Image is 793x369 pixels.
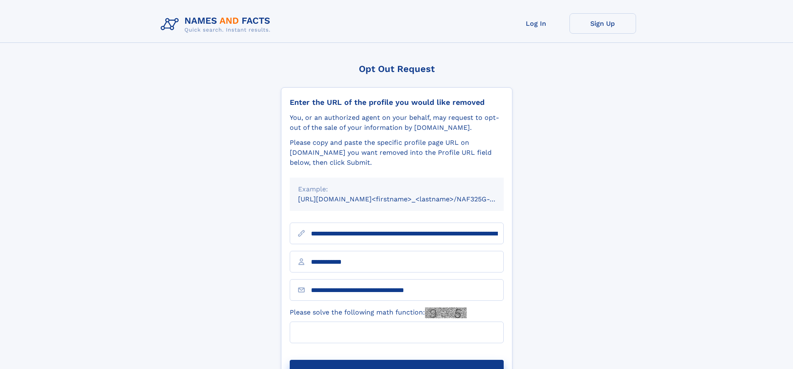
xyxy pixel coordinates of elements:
[298,195,520,203] small: [URL][DOMAIN_NAME]<firstname>_<lastname>/NAF325G-xxxxxxxx
[290,113,504,133] div: You, or an authorized agent on your behalf, may request to opt-out of the sale of your informatio...
[503,13,569,34] a: Log In
[290,307,467,318] label: Please solve the following math function:
[290,98,504,107] div: Enter the URL of the profile you would like removed
[290,138,504,168] div: Please copy and paste the specific profile page URL on [DOMAIN_NAME] you want removed into the Pr...
[298,184,495,194] div: Example:
[281,64,512,74] div: Opt Out Request
[569,13,636,34] a: Sign Up
[157,13,277,36] img: Logo Names and Facts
